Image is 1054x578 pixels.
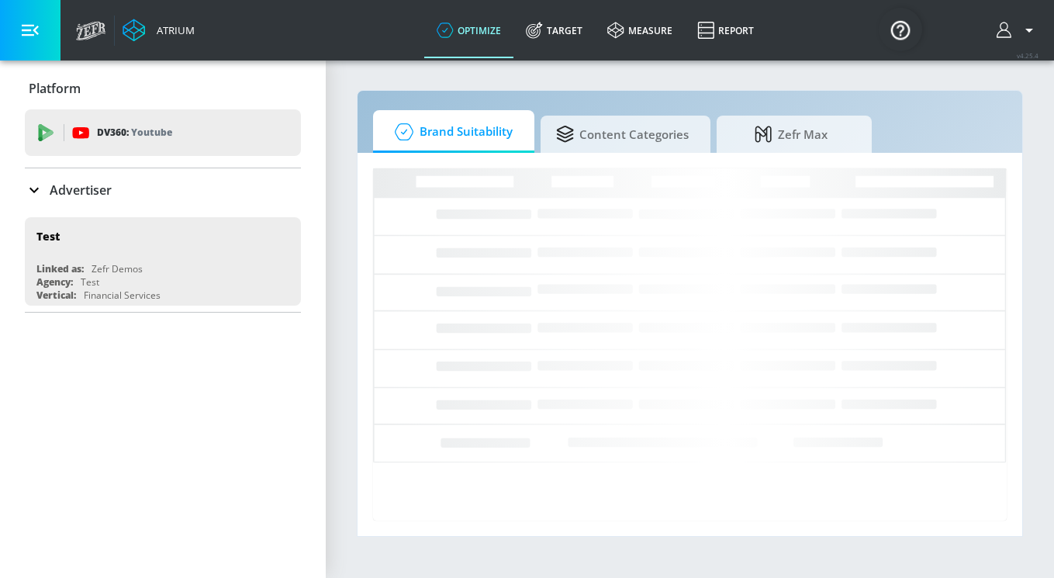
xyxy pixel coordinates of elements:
button: Open Resource Center [879,8,922,51]
div: TestLinked as:Zefr DemosAgency:TestVertical:Financial Services [25,217,301,306]
a: Atrium [123,19,195,42]
div: Vertical: [36,289,76,302]
p: DV360: [97,124,172,141]
div: Financial Services [84,289,161,302]
a: Target [513,2,595,58]
span: Brand Suitability [389,113,513,151]
div: Atrium [150,23,195,37]
span: v 4.25.4 [1017,51,1038,60]
span: Zefr Max [732,116,850,153]
div: Advertiser [25,168,301,212]
a: measure [595,2,685,58]
p: Platform [29,80,81,97]
p: Advertiser [50,182,112,199]
a: Report [685,2,766,58]
div: Platform [25,67,301,110]
div: Agency: [36,275,73,289]
div: Zefr Demos [92,262,143,275]
span: Content Categories [556,116,689,153]
div: Test [36,229,60,244]
div: DV360: Youtube [25,109,301,156]
div: Test [81,275,99,289]
div: Linked as: [36,262,84,275]
p: Youtube [131,124,172,140]
a: optimize [424,2,513,58]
